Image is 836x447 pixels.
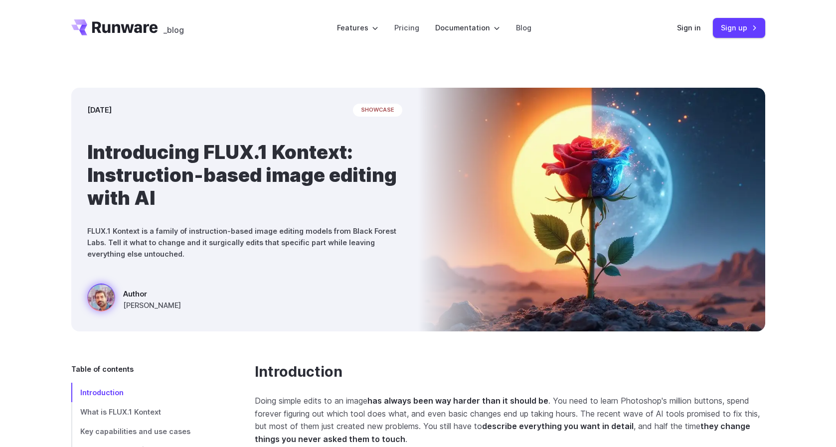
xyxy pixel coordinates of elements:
a: What is FLUX.1 Kontext [71,402,223,422]
a: Blog [516,22,531,33]
a: Key capabilities and use cases [71,422,223,441]
strong: has always been way harder than it should be [367,396,548,406]
strong: describe everything you want in detail [482,421,634,431]
a: Pricing [394,22,419,33]
span: _blog [164,26,184,34]
label: Features [337,22,378,33]
span: [PERSON_NAME] [123,299,181,311]
a: Go to / [71,19,158,35]
a: _blog [164,19,184,35]
span: What is FLUX.1 Kontext [80,408,161,416]
a: Sign up [713,18,765,37]
span: Author [123,288,181,299]
h1: Introducing FLUX.1 Kontext: Instruction-based image editing with AI [87,141,402,209]
label: Documentation [435,22,500,33]
p: Doing simple edits to an image . You need to learn Photoshop's million buttons, spend forever fig... [255,395,765,446]
a: Introduction [255,363,342,381]
img: Surreal rose in a desert landscape, split between day and night with the sun and moon aligned beh... [418,88,765,331]
a: Sign in [677,22,701,33]
a: Introduction [71,383,223,402]
span: Table of contents [71,363,134,375]
a: Surreal rose in a desert landscape, split between day and night with the sun and moon aligned beh... [87,284,181,315]
p: FLUX.1 Kontext is a family of instruction-based image editing models from Black Forest Labs. Tell... [87,225,402,260]
time: [DATE] [87,104,112,116]
span: Introduction [80,388,124,397]
span: Key capabilities and use cases [80,427,190,436]
span: showcase [353,104,402,117]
